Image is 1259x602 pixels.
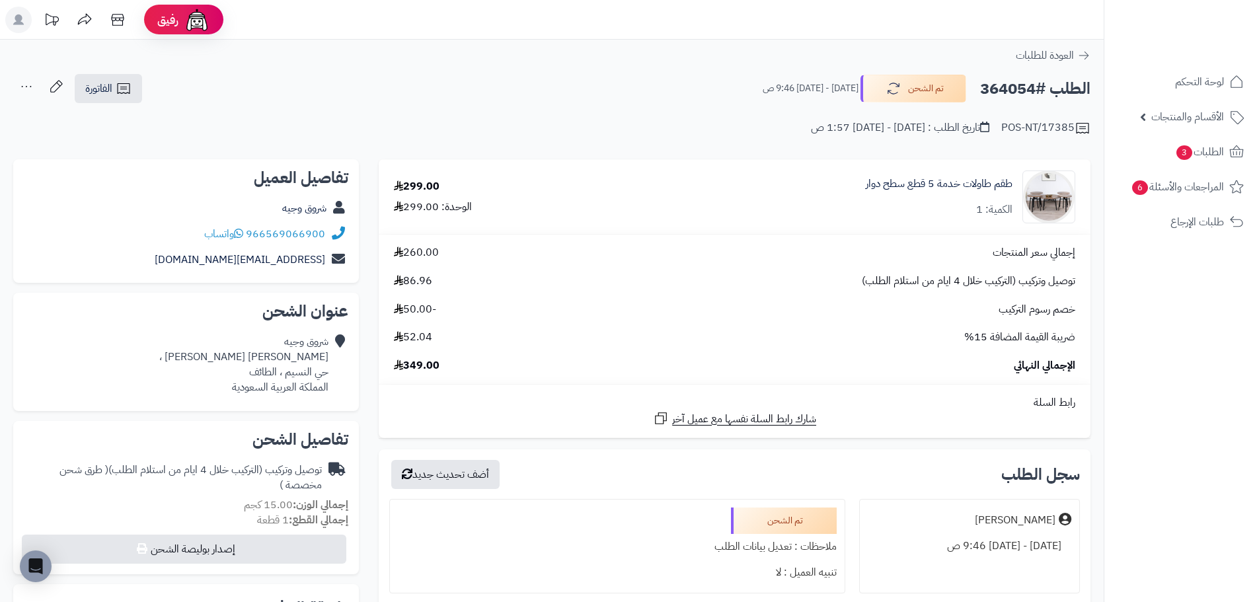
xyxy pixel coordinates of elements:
a: المراجعات والأسئلة6 [1112,171,1251,203]
span: 349.00 [394,358,439,373]
h2: الطلب #364054 [980,75,1090,102]
strong: إجمالي القطع: [289,512,348,528]
small: 15.00 كجم [244,497,348,513]
small: [DATE] - [DATE] 9:46 ص [763,82,858,95]
a: لوحة التحكم [1112,66,1251,98]
button: تم الشحن [860,75,966,102]
div: Open Intercom Messenger [20,550,52,582]
span: 260.00 [394,245,439,260]
span: -50.00 [394,302,436,317]
span: ( طرق شحن مخصصة ) [59,462,322,493]
img: logo-2.png [1169,30,1246,58]
button: إصدار بوليصة الشحن [22,535,346,564]
div: الوحدة: 299.00 [394,200,472,215]
div: ملاحظات : تعديل بيانات الطلب [398,534,836,560]
a: واتساب [204,226,243,242]
a: 966569066900 [246,226,325,242]
a: [EMAIL_ADDRESS][DOMAIN_NAME] [155,252,325,268]
a: تحديثات المنصة [35,7,68,36]
div: شروق وجيه [PERSON_NAME] [PERSON_NAME] ، حي النسيم ، الطائف المملكة العربية السعودية [159,334,328,395]
span: رفيق [157,12,178,28]
a: شارك رابط السلة نفسها مع عميل آخر [653,410,816,427]
div: [PERSON_NAME] [975,513,1055,528]
span: توصيل وتركيب (التركيب خلال 4 ايام من استلام الطلب) [862,274,1075,289]
div: رابط السلة [384,395,1085,410]
a: الفاتورة [75,74,142,103]
div: POS-NT/17385 [1001,120,1090,136]
span: إجمالي سعر المنتجات [993,245,1075,260]
span: الفاتورة [85,81,112,96]
a: شروق وجيه [282,200,326,216]
span: طلبات الإرجاع [1170,213,1224,231]
a: طقم طاولات خدمة 5 قطع سطح دوار [866,176,1012,192]
div: تنبيه العميل : لا [398,560,836,585]
h2: عنوان الشحن [24,303,348,319]
span: العودة للطلبات [1016,48,1074,63]
div: توصيل وتركيب (التركيب خلال 4 ايام من استلام الطلب) [24,463,322,493]
img: 1741873033-1-90x90.jpg [1023,170,1075,223]
span: خصم رسوم التركيب [999,302,1075,317]
strong: إجمالي الوزن: [293,497,348,513]
span: المراجعات والأسئلة [1131,178,1224,196]
span: الطلبات [1175,143,1224,161]
img: ai-face.png [184,7,210,33]
span: 6 [1132,180,1149,196]
span: 3 [1176,145,1193,161]
div: 299.00 [394,179,439,194]
div: تاريخ الطلب : [DATE] - [DATE] 1:57 ص [811,120,989,135]
a: الطلبات3 [1112,136,1251,168]
span: الأقسام والمنتجات [1151,108,1224,126]
span: ضريبة القيمة المضافة 15% [964,330,1075,345]
h2: تفاصيل الشحن [24,432,348,447]
div: تم الشحن [731,508,837,534]
span: 86.96 [394,274,432,289]
a: العودة للطلبات [1016,48,1090,63]
div: الكمية: 1 [976,202,1012,217]
a: طلبات الإرجاع [1112,206,1251,238]
small: 1 قطعة [257,512,348,528]
span: شارك رابط السلة نفسها مع عميل آخر [672,412,816,427]
span: الإجمالي النهائي [1014,358,1075,373]
h2: تفاصيل العميل [24,170,348,186]
span: 52.04 [394,330,432,345]
span: لوحة التحكم [1175,73,1224,91]
h3: سجل الطلب [1001,467,1080,482]
button: أضف تحديث جديد [391,460,500,489]
div: [DATE] - [DATE] 9:46 ص [868,533,1071,559]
